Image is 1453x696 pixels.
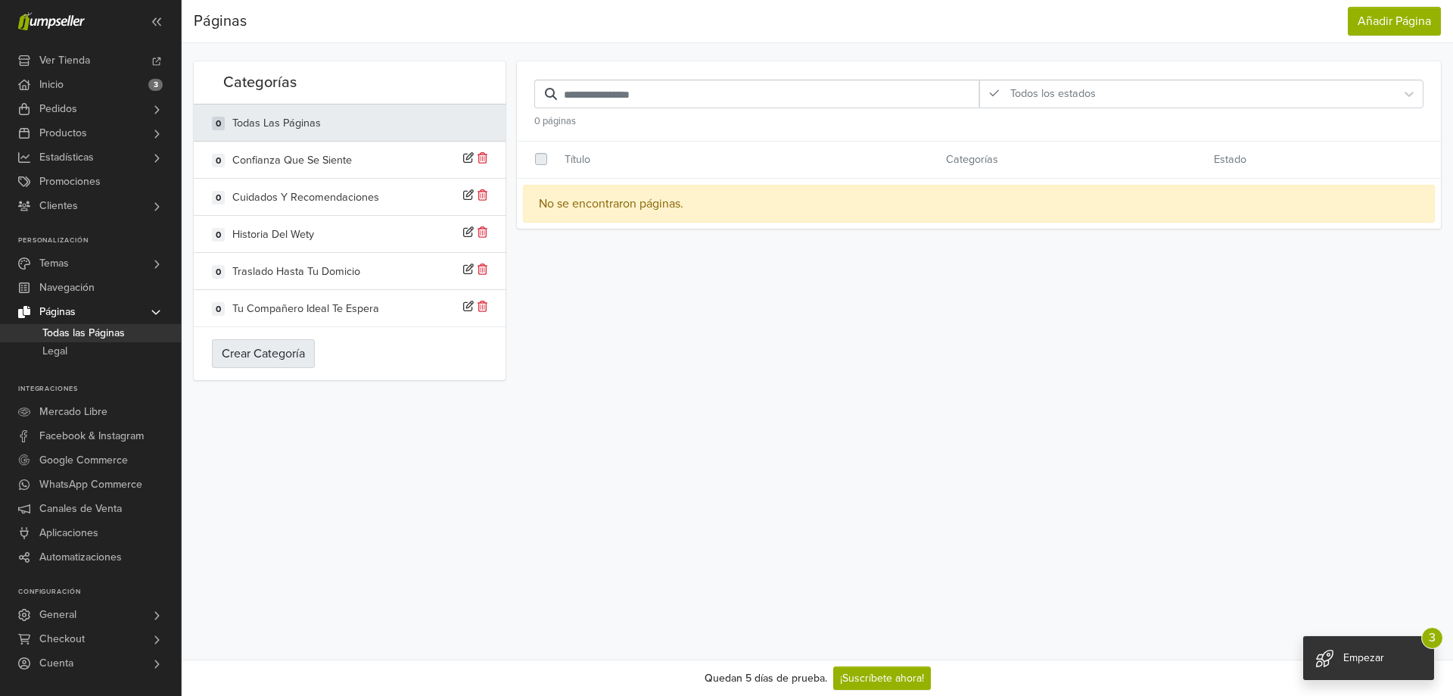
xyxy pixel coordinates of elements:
[212,228,225,242] span: 0
[705,670,827,686] div: Quedan 5 días de prueba.
[232,115,321,132] div: Todas las Páginas
[39,545,122,570] span: Automatizaciones
[39,48,90,73] span: Ver Tienda
[232,152,352,169] div: Confianza que se siente
[39,145,94,170] span: Estadísticas
[39,73,64,97] span: Inicio
[205,61,390,104] h5: Categorías
[18,385,181,394] p: Integraciones
[232,117,321,130] a: Todas las Páginas
[39,473,142,497] span: WhatsApp Commerce
[18,588,181,597] p: Configuración
[232,154,352,167] a: Confianza que se siente
[212,117,225,130] span: 0
[194,6,247,36] div: Páginas
[42,342,67,360] span: Legal
[565,151,935,168] div: Título
[212,191,225,204] span: 0
[39,251,69,276] span: Temas
[39,121,87,145] span: Productos
[833,666,931,690] a: ¡Suscríbete ahora!
[232,226,314,243] div: Historia del Wety
[212,154,225,167] span: 0
[18,236,181,245] p: Personalización
[232,265,360,278] a: Traslado hasta tu domicio
[232,264,360,280] div: Traslado hasta tu domicio
[39,651,73,676] span: Cuenta
[1303,636,1434,680] div: Empezar 3
[1343,651,1384,664] span: Empezar
[148,79,163,91] span: 3
[534,115,576,127] span: 0 páginas
[212,302,225,316] span: 0
[1156,151,1305,168] div: Estado
[39,276,95,300] span: Navegación
[39,627,85,651] span: Checkout
[212,265,225,279] span: 0
[1421,627,1443,649] span: 3
[523,185,1435,223] div: No se encontraron páginas.
[39,400,107,424] span: Mercado Libre
[935,151,1156,168] div: Categorías
[232,301,379,317] div: Tu compañero ideal te espera
[212,339,315,368] button: Crear Categoría
[39,97,77,121] span: Pedidos
[39,300,76,324] span: Páginas
[39,170,101,194] span: Promociones
[39,194,78,218] span: Clientes
[42,324,125,342] span: Todas las Páginas
[232,191,379,204] a: Cuidados y Recomendaciones
[39,521,98,545] span: Aplicaciones
[232,189,379,206] div: Cuidados y Recomendaciones
[988,86,1389,102] div: Todos los estados
[39,424,144,448] span: Facebook & Instagram
[39,603,76,627] span: General
[212,345,315,360] a: Crear Categoría
[232,302,379,315] a: Tu compañero ideal te espera
[39,448,128,473] span: Google Commerce
[232,228,314,241] a: Historia del Wety
[1348,7,1441,36] a: Añadir Página
[39,497,122,521] span: Canales de Venta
